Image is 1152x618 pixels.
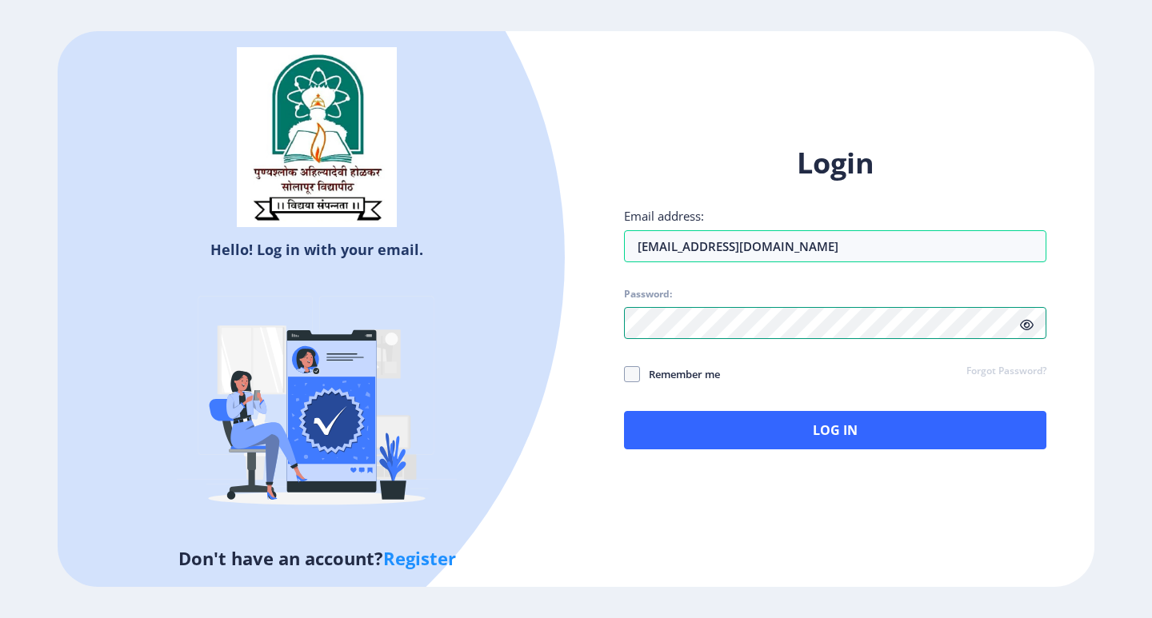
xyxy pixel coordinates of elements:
a: Register [383,546,456,570]
img: sulogo.png [237,47,397,228]
img: Verified-rafiki.svg [177,265,457,545]
label: Password: [624,288,672,301]
input: Email address [624,230,1046,262]
button: Log In [624,411,1046,449]
a: Forgot Password? [966,365,1046,379]
h5: Don't have an account? [70,545,564,571]
h1: Login [624,144,1046,182]
label: Email address: [624,208,704,224]
span: Remember me [640,365,720,384]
